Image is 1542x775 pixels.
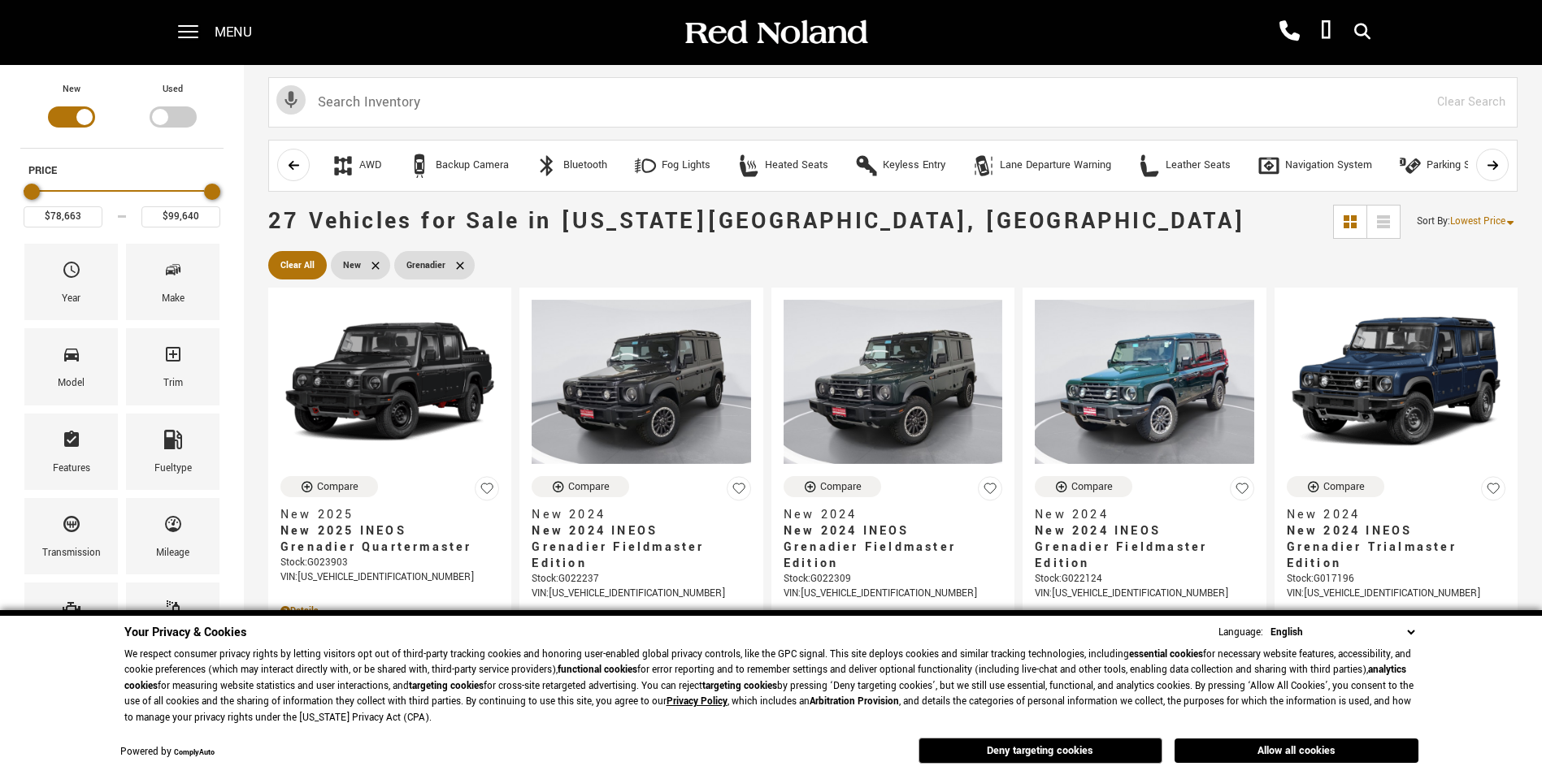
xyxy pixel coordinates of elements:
[702,679,777,693] strong: targeting cookies
[526,149,616,183] button: BluetoothBluetooth
[62,426,81,460] span: Features
[24,498,118,574] div: TransmissionTransmission
[563,158,607,173] div: Bluetooth
[1287,587,1505,601] div: VIN: [US_VEHICLE_IDENTIFICATION_NUMBER]
[784,507,1002,572] a: New 2024New 2024 INEOS Grenadier Fieldmaster Edition
[1287,523,1493,572] span: New 2024 INEOS Grenadier Trialmaster Edition
[532,523,738,572] span: New 2024 INEOS Grenadier Fieldmaster Edition
[124,647,1418,726] p: We respect consumer privacy rights by letting visitors opt out of third-party tracking cookies an...
[280,507,487,523] span: New 2025
[126,328,219,405] div: TrimTrim
[163,375,183,392] div: Trim
[280,300,499,464] img: 2025 INEOS Grenadier Quartermaster
[124,624,246,641] span: Your Privacy & Cookies
[1287,476,1384,497] button: Compare Vehicle
[883,158,945,173] div: Keyless Entry
[1175,738,1418,763] button: Allow all cookies
[1257,154,1281,178] div: Navigation System
[58,375,85,392] div: Model
[784,300,1002,464] img: 2024 INEOS Grenadier Fieldmaster Edition
[784,587,1002,601] div: VIN: [US_VEHICLE_IDENTIFICATION_NUMBER]
[475,476,499,508] button: Save Vehicle
[784,572,1002,587] div: Stock : G022309
[162,290,185,308] div: Make
[667,695,728,708] a: Privacy Policy
[1129,647,1203,661] strong: essential cookies
[436,158,509,173] div: Backup Camera
[1476,149,1509,181] button: scroll right
[532,507,738,523] span: New 2024
[1481,476,1505,508] button: Save Vehicle
[532,587,750,601] div: VIN: [US_VEHICLE_IDENTIFICATION_NUMBER]
[406,255,445,275] span: Grenadier
[532,476,629,497] button: Compare Vehicle
[141,206,220,227] input: Maximum
[280,604,499,618] div: Pricing Details - New 2025 INEOS Grenadier Quartermaster With Navigation & 4WD
[1035,507,1241,523] span: New 2024
[62,290,80,308] div: Year
[280,523,487,556] span: New 2025 INEOS Grenadier Quartermaster
[280,570,499,585] div: VIN: [US_VEHICLE_IDENTIFICATION_NUMBER]
[317,479,358,494] div: Compare
[1417,214,1450,228] span: Sort By :
[1035,300,1253,464] img: 2024 INEOS Grenadier Fieldmaster Edition
[810,695,899,708] strong: Arbitration Provision
[1287,572,1505,587] div: Stock : G017196
[154,460,192,478] div: Fueltype
[633,154,658,178] div: Fog Lights
[532,572,750,587] div: Stock : G022237
[1035,572,1253,587] div: Stock : G022124
[1218,627,1263,638] div: Language:
[1285,158,1372,173] div: Navigation System
[532,507,750,572] a: New 2024New 2024 INEOS Grenadier Fieldmaster Edition
[24,206,102,227] input: Minimum
[845,149,954,183] button: Keyless EntryKeyless Entry
[532,300,750,464] img: 2024 INEOS Grenadier Fieldmaster Edition
[63,81,80,97] label: New
[624,149,719,183] button: Fog LightsFog Lights
[331,154,355,178] div: AWD
[280,507,499,556] a: New 2025New 2025 INEOS Grenadier Quartermaster
[1450,214,1505,228] span: Lowest Price
[407,154,432,178] div: Backup Camera
[682,19,869,47] img: Red Noland Auto Group
[1035,523,1241,572] span: New 2024 INEOS Grenadier Fieldmaster Edition
[1266,624,1418,641] select: Language Select
[163,81,183,97] label: Used
[919,738,1162,764] button: Deny targeting cookies
[558,663,637,677] strong: functional cookies
[1128,149,1240,183] button: Leather SeatsLeather Seats
[1323,479,1365,494] div: Compare
[568,479,610,494] div: Compare
[280,476,378,497] button: Compare Vehicle
[784,476,881,497] button: Compare Vehicle
[1035,587,1253,601] div: VIN: [US_VEHICLE_IDENTIFICATION_NUMBER]
[120,747,215,758] div: Powered by
[62,595,81,629] span: Engine
[24,184,40,200] div: Minimum Price
[24,328,118,405] div: ModelModel
[268,206,1245,237] span: 27 Vehicles for Sale in [US_STATE][GEOGRAPHIC_DATA], [GEOGRAPHIC_DATA]
[1035,476,1132,497] button: Compare Vehicle
[28,163,215,178] h5: Price
[322,149,390,183] button: AWDAWD
[736,154,761,178] div: Heated Seats
[24,582,118,659] div: EngineEngine
[1427,158,1542,173] div: Parking Sensors / Assist
[126,582,219,659] div: ColorColor
[535,154,559,178] div: Bluetooth
[53,460,90,478] div: Features
[20,81,224,148] div: Filter by Vehicle Type
[1287,507,1493,523] span: New 2024
[62,256,81,290] span: Year
[163,340,183,375] span: Trim
[280,255,315,275] span: Clear All
[126,244,219,320] div: MakeMake
[42,544,101,562] div: Transmission
[62,510,81,544] span: Transmission
[268,77,1518,128] input: Search Inventory
[820,479,862,494] div: Compare
[854,154,879,178] div: Keyless Entry
[163,510,183,544] span: Mileage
